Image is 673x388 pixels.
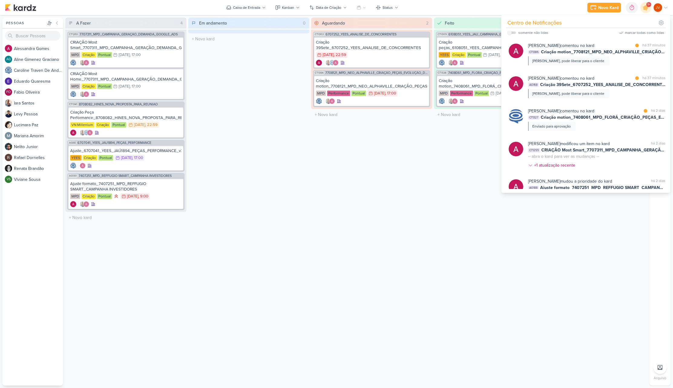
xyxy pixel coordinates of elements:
span: CRIAÇÃO Most Smart_7707311_MPD_CAMPANHA_GERAÇÃO_DEMANDA_GOOGLE_ADS [541,147,665,153]
img: Iara Santos [80,201,86,207]
div: Novo Kard [598,5,619,11]
div: Enviado para aprovação [532,124,571,129]
span: CT1384 [314,71,324,75]
div: Criador(a): Caroline Traven De Andrade [70,163,76,169]
span: CT1327 [528,115,540,120]
div: Colaboradores: Iara Santos, Caroline Traven De Andrade, Alessandra Gomes [78,130,93,136]
img: Alessandra Gomes [509,76,523,91]
div: , 17:00 [130,85,141,88]
div: 0 [300,20,308,26]
div: Prioridade Alta [113,193,119,199]
div: Pontual [111,122,126,128]
img: Renata Brandão [5,165,12,172]
span: 8708082_HINES_NOVA_PROPOSTA_PARA_REUNIAO [79,103,158,106]
div: , 22:59 [500,53,512,57]
div: Joney Viana [654,3,662,12]
div: YEES [439,52,450,58]
div: há 2 dias [651,178,665,184]
div: Viviane Sousa [5,176,12,183]
img: Nelito Junior [5,143,12,150]
img: Caroline Traven De Andrade [70,60,76,66]
p: VS [7,178,11,181]
span: Ajuste formato_7407251_MPD_REFFUGIO SMART_CAMPANHA INVESTIDORES [540,184,665,191]
img: kardz.app [5,4,36,11]
img: Alessandra Gomes [83,201,89,207]
img: Caroline Traven De Andrade [70,163,76,169]
img: Alessandra Gomes [83,91,89,97]
div: +1 atualização recente [534,162,576,168]
img: Caroline Traven De Andrade [83,130,89,136]
div: [DATE] [119,53,130,57]
span: 7707311_MPD_CAMPANHA_GERAÇÃO_DEMANDA_GOOGLE_ADS [80,33,178,36]
input: + Novo kard [312,110,431,119]
img: Alessandra Gomes [70,130,76,136]
div: YEES [70,155,81,161]
div: comentou no kard [528,75,594,81]
div: Criador(a): Alessandra Gomes [70,130,76,136]
div: Performance [450,91,473,96]
div: , 17:00 [385,91,396,95]
img: Lucimara Paz [5,121,12,128]
img: Alessandra Gomes [70,201,76,207]
div: Colaboradores: Iara Santos, Alessandra Gomes [78,60,89,66]
div: [DATE] [119,85,130,88]
span: CT1303 [314,33,324,36]
img: Alessandra Gomes [333,60,339,66]
img: Alessandra Gomes [316,60,322,66]
span: CT1255 [528,148,540,152]
img: Caroline Traven De Andrade [316,98,322,104]
input: + Novo kard [189,35,308,43]
span: CT1386 [528,50,540,54]
span: Criação motion_7408061_MPD_FLORÁ_CRIAÇÃO_PEÇAS_EVOLUÇÃO_DE_OBRA [541,114,665,121]
div: , 22:59 [145,123,158,127]
div: [DATE] [374,91,385,95]
img: Eduardo Quaresma [5,78,12,85]
img: Caroline Traven De Andrade [70,91,76,97]
img: Caroline Traven De Andrade [439,98,445,104]
div: Criação 39Sete_6707252_YEES_ANALISE_DE_CONCORRENTES [316,40,427,51]
img: Levy Pessoa [5,110,12,118]
div: [DATE] [134,123,145,127]
div: F a b i o O l i v e i r a [14,89,63,95]
input: + Novo kard [435,110,554,119]
div: Colaboradores: Iara Santos, Alessandra Gomes [78,201,89,207]
div: MPD [70,84,80,89]
p: Arquivo [654,375,666,381]
span: CT1341 [68,103,78,106]
span: CT1253 [68,33,78,36]
img: Alessandra Gomes [329,98,335,104]
div: Pontual [474,91,489,96]
span: AG88 [68,141,76,144]
div: MPD [70,194,80,199]
div: Pontual [467,52,482,58]
img: Iara Santos [448,60,454,66]
div: somente não lidas [518,30,548,35]
input: Buscar Pessoas [5,31,61,41]
div: V i v i a n e S o u s a [14,176,63,183]
div: Criador(a): Alessandra Gomes [70,201,76,207]
span: 6108051_YEES_JAÚ_CAMPANHA_GERAÇÃO_LEADS [448,33,526,36]
div: Colaboradores: Iara Santos, Alessandra Gomes [447,98,458,104]
div: R a f a e l D o r n e l l e s [14,154,63,161]
input: + Novo kard [67,213,185,222]
img: Alessandra Gomes [80,163,86,169]
div: Criador(a): Alessandra Gomes [316,60,322,66]
img: Caroline Traven De Andrade [439,60,445,66]
div: comentou no kard [528,108,594,114]
span: 7708121_MPD_NEO_ALPHAVILLE_CRIAÇÃO_PEÇAS_EVOLUÇÃO_DE_OBRA [325,71,429,75]
div: Pontual [97,84,112,89]
div: Colaboradores: Iara Santos, Alessandra Gomes [447,60,458,66]
div: 4 [178,20,185,26]
img: Alessandra Gomes [509,44,523,58]
div: L e v y P e s s o a [14,111,63,117]
div: Criação [96,122,110,128]
button: Novo Kard [587,3,621,12]
b: [PERSON_NAME] [528,108,560,114]
div: marcar todas como lidas [625,30,664,35]
span: Criação motion_7708121_MPD_NEO_ALPHAVILLE_CRIAÇÃO_PEÇAS_EVOLUÇÃO_DE_OBRA [541,49,665,55]
div: R e n a t a B r a n d ã o [14,165,63,172]
div: [DATE] [323,53,334,57]
span: 7407251_MPD_REFFUGIO SMART_CAMPANHA INVESTIDORES [79,174,172,177]
div: Pontual [97,194,112,199]
img: Alessandra Gomes [452,98,458,104]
